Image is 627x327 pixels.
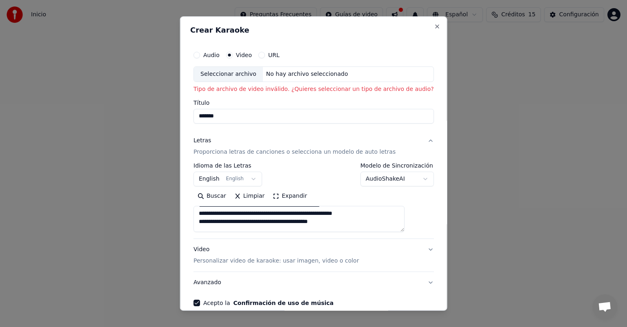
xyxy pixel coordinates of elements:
[236,52,251,58] label: Video
[230,190,268,203] button: Limpiar
[193,239,434,272] button: VideoPersonalizar video de karaoke: usar imagen, video o color
[233,300,334,306] button: Acepto la
[262,70,351,78] div: No hay archivo seleccionado
[360,163,434,168] label: Modelo de Sincronización
[193,257,359,265] p: Personalizar video de karaoke: usar imagen, video o color
[193,272,434,293] button: Avanzado
[193,100,434,106] label: Título
[190,27,437,34] h2: Crear Karaoke
[194,67,263,82] div: Seleccionar archivo
[203,300,334,306] label: Acepto la
[193,163,434,239] div: LetrasProporciona letras de canciones o selecciona un modelo de auto letras
[193,85,434,93] p: Tipo de archivo de video inválido. ¿Quieres seleccionar un tipo de archivo de audio?
[193,163,262,168] label: Idioma de las Letras
[193,130,434,163] button: LetrasProporciona letras de canciones o selecciona un modelo de auto letras
[193,137,211,145] div: Letras
[193,190,230,203] button: Buscar
[269,190,311,203] button: Expandir
[268,52,280,58] label: URL
[193,245,359,265] div: Video
[203,52,220,58] label: Audio
[193,148,396,156] p: Proporciona letras de canciones o selecciona un modelo de auto letras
